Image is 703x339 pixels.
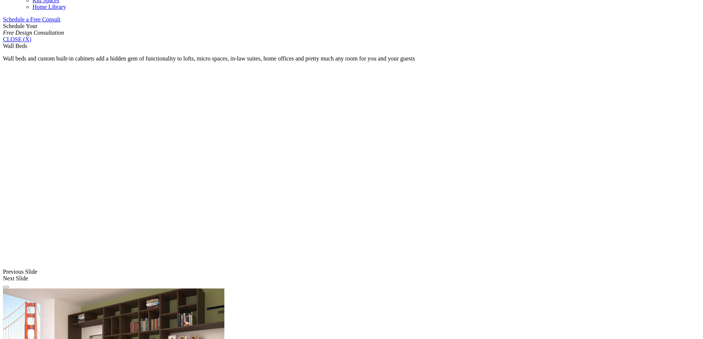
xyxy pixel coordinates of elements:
div: Next Slide [3,275,700,282]
p: Wall beds and custom built-in cabinets add a hidden gem of functionality to lofts, micro spaces, ... [3,55,700,62]
button: Click here to pause slide show [3,286,9,288]
em: Free Design Consultation [3,30,64,36]
a: Schedule a Free Consult (opens a dropdown menu) [3,16,61,23]
span: Schedule Your [3,23,64,36]
div: Previous Slide [3,269,700,275]
a: CLOSE (X) [3,36,31,42]
a: Home Library [32,4,66,10]
span: Wall Beds [3,43,27,49]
